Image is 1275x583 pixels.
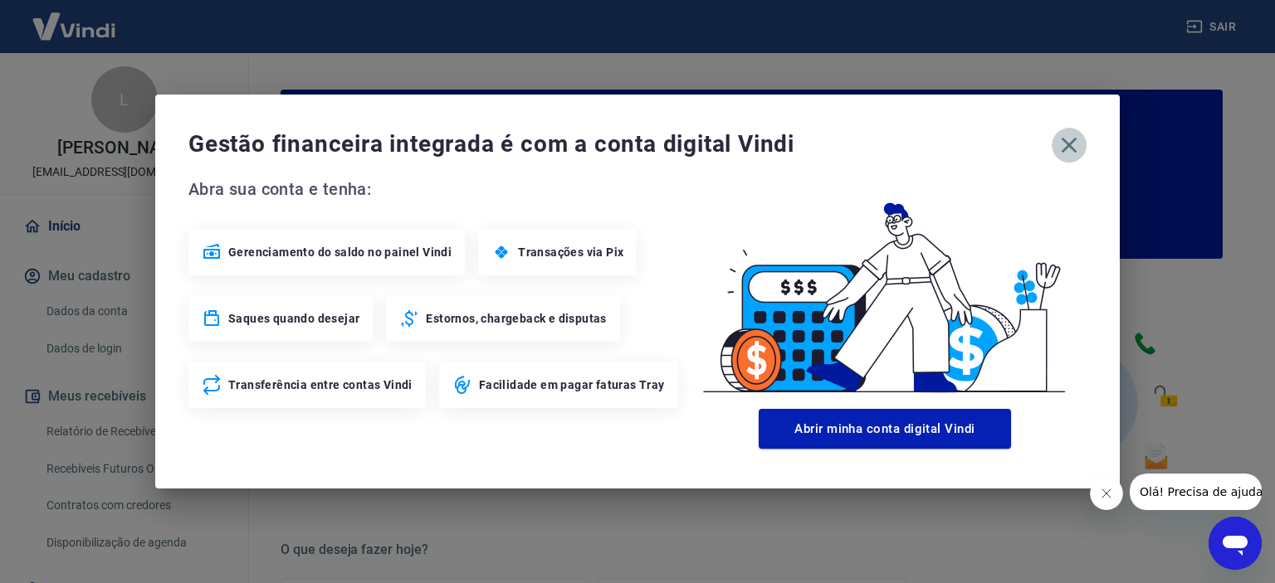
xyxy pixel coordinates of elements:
iframe: Botão para abrir a janela de mensagens [1209,517,1262,570]
span: Transações via Pix [518,244,623,260]
iframe: Fechar mensagem [1090,477,1123,510]
span: Saques quando desejar [228,310,359,327]
button: Abrir minha conta digital Vindi [759,409,1011,449]
iframe: Mensagem da empresa [1130,474,1262,510]
span: Gestão financeira integrada é com a conta digital Vindi [188,128,1052,161]
span: Facilidade em pagar faturas Tray [479,377,665,393]
img: Good Billing [683,176,1087,402]
span: Estornos, chargeback e disputas [426,310,606,327]
span: Gerenciamento do saldo no painel Vindi [228,244,452,260]
span: Transferência entre contas Vindi [228,377,413,393]
span: Olá! Precisa de ajuda? [10,12,139,25]
span: Abra sua conta e tenha: [188,176,683,202]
